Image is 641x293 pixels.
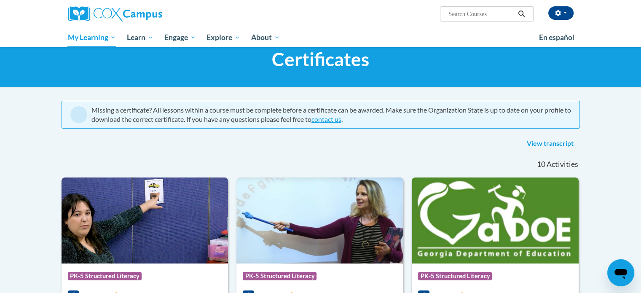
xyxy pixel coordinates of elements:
[418,272,492,280] span: PK-5 Structured Literacy
[243,272,316,280] span: PK-5 Structured Literacy
[68,272,142,280] span: PK-5 Structured Literacy
[159,28,201,47] a: Engage
[251,32,280,43] span: About
[67,32,116,43] span: My Learning
[68,6,228,22] a: Cox Campus
[62,28,122,47] a: My Learning
[536,160,545,169] span: 10
[164,32,196,43] span: Engage
[515,9,528,19] button: Search
[207,32,240,43] span: Explore
[448,9,515,19] input: Search Courses
[62,177,228,263] img: Course Logo
[311,115,341,123] a: contact us
[607,259,634,286] iframe: Button to launch messaging window
[539,33,574,42] span: En español
[548,6,574,20] button: Account Settings
[91,105,571,124] div: Missing a certificate? All lessons within a course must be complete before a certificate can be a...
[201,28,246,47] a: Explore
[55,28,586,47] div: Main menu
[246,28,285,47] a: About
[127,32,153,43] span: Learn
[547,160,578,169] span: Activities
[272,48,369,70] span: Certificates
[121,28,159,47] a: Learn
[236,177,403,263] img: Course Logo
[412,177,579,263] img: Course Logo
[68,6,162,22] img: Cox Campus
[520,137,580,151] a: View transcript
[534,29,580,46] a: En español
